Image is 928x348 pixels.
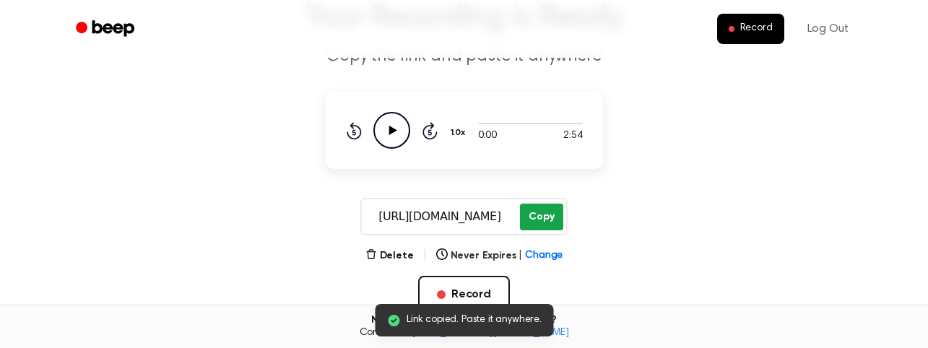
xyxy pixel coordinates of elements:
[449,121,471,145] button: 1.0x
[418,276,510,313] button: Record
[525,248,563,264] span: Change
[365,248,414,264] button: Delete
[436,248,563,264] button: Never Expires|Change
[412,328,569,338] a: [EMAIL_ADDRESS][DOMAIN_NAME]
[793,12,863,46] a: Log Out
[422,247,428,264] span: |
[563,129,582,144] span: 2:54
[717,14,784,44] button: Record
[740,22,773,35] span: Record
[520,204,563,230] button: Copy
[9,327,919,340] span: Contact us
[407,313,542,328] span: Link copied. Paste it anywhere.
[66,15,147,43] a: Beep
[519,248,522,264] span: |
[478,129,497,144] span: 0:00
